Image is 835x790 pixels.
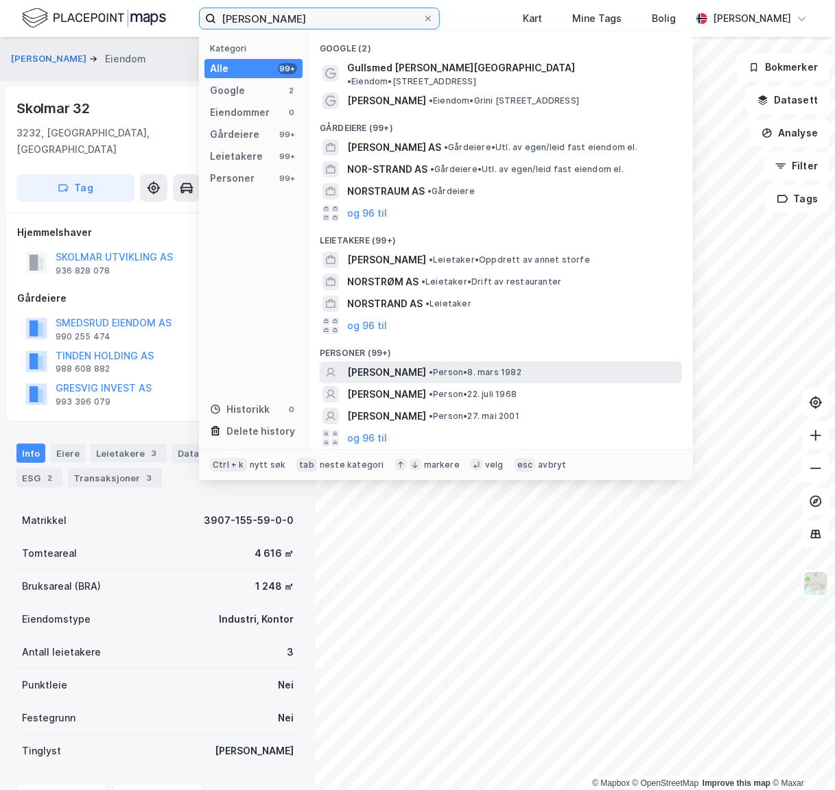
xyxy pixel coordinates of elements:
[255,578,294,595] div: 1 248 ㎡
[43,471,57,485] div: 2
[746,86,830,114] button: Datasett
[320,459,384,470] div: neste kategori
[347,296,423,312] span: NORSTRAND AS
[429,411,519,422] span: Person • 27. mai 2001
[347,93,426,109] span: [PERSON_NAME]
[56,363,110,374] div: 988 608 882
[22,611,91,627] div: Eiendomstype
[347,364,426,381] span: [PERSON_NAME]
[210,170,255,187] div: Personer
[210,104,270,121] div: Eiendommer
[309,337,693,361] div: Personer (99+)
[22,545,77,562] div: Tomteareal
[347,205,387,222] button: og 96 til
[204,512,294,529] div: 3907-155-59-0-0
[143,471,156,485] div: 3
[148,446,161,460] div: 3
[219,611,294,627] div: Industri, Kontor
[425,298,430,309] span: •
[11,52,89,66] button: [PERSON_NAME]
[429,95,579,106] span: Eiendom • Grini [STREET_ADDRESS]
[347,76,476,87] span: Eiendom • [STREET_ADDRESS]
[51,444,85,463] div: Eiere
[278,151,297,162] div: 99+
[421,276,425,287] span: •
[572,10,622,27] div: Mine Tags
[105,51,146,67] div: Eiendom
[287,644,294,660] div: 3
[16,444,45,463] div: Info
[210,458,247,472] div: Ctrl + k
[515,458,536,472] div: esc
[22,644,101,660] div: Antall leietakere
[347,386,426,403] span: [PERSON_NAME]
[347,318,387,334] button: og 96 til
[347,274,419,290] span: NORSTRØM AS
[427,186,475,197] span: Gårdeiere
[429,411,433,421] span: •
[429,254,590,265] span: Leietaker • Oppdrett av annet storfe
[347,139,441,156] span: [PERSON_NAME] AS
[421,276,561,287] span: Leietaker • Drift av restauranter
[286,85,297,96] div: 2
[296,458,317,472] div: tab
[17,290,298,307] div: Gårdeiere
[425,298,471,309] span: Leietaker
[633,778,699,788] a: OpenStreetMap
[210,60,228,77] div: Alle
[56,396,110,407] div: 993 396 079
[22,512,67,529] div: Matrikkel
[713,10,791,27] div: [PERSON_NAME]
[278,173,297,184] div: 99+
[347,76,351,86] span: •
[22,6,166,30] img: logo.f888ab2527a4732fd821a326f86c7f29.svg
[764,152,830,180] button: Filter
[22,677,67,693] div: Punktleie
[347,252,426,268] span: [PERSON_NAME]
[444,142,637,153] span: Gårdeiere • Utl. av egen/leid fast eiendom el.
[766,185,830,213] button: Tags
[91,444,167,463] div: Leietakere
[16,468,62,488] div: ESG
[22,578,101,595] div: Bruksareal (BRA)
[278,710,294,726] div: Nei
[347,408,426,424] span: [PERSON_NAME]
[429,254,433,265] span: •
[429,389,517,400] span: Person • 22. juli 1968
[255,545,294,562] div: 4 616 ㎡
[429,367,433,377] span: •
[278,63,297,74] div: 99+
[22,743,61,759] div: Tinglyst
[22,710,75,726] div: Festegrunn
[430,164,624,175] span: Gårdeiere • Utl. av egen/leid fast eiendom el.
[429,367,521,378] span: Person • 8. mars 1982
[347,183,425,200] span: NORSTRAUM AS
[347,161,427,178] span: NOR-STRAND AS
[278,129,297,140] div: 99+
[56,331,110,342] div: 990 255 474
[309,32,693,57] div: Google (2)
[803,571,829,597] img: Z
[215,743,294,759] div: [PERSON_NAME]
[523,10,542,27] div: Kart
[16,97,93,119] div: Skolmar 32
[309,224,693,249] div: Leietakere (99+)
[210,148,263,165] div: Leietakere
[250,459,286,470] div: nytt søk
[278,677,294,693] div: Nei
[210,43,303,53] div: Kategori
[427,186,432,196] span: •
[226,423,295,440] div: Delete history
[737,53,830,81] button: Bokmerker
[429,389,433,399] span: •
[444,142,448,152] span: •
[652,10,676,27] div: Bolig
[347,430,387,446] button: og 96 til
[286,107,297,118] div: 0
[766,724,835,790] iframe: Chat Widget
[16,125,219,158] div: 3232, [GEOGRAPHIC_DATA], [GEOGRAPHIC_DATA]
[17,224,298,241] div: Hjemmelshaver
[210,401,270,418] div: Historikk
[172,444,224,463] div: Datasett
